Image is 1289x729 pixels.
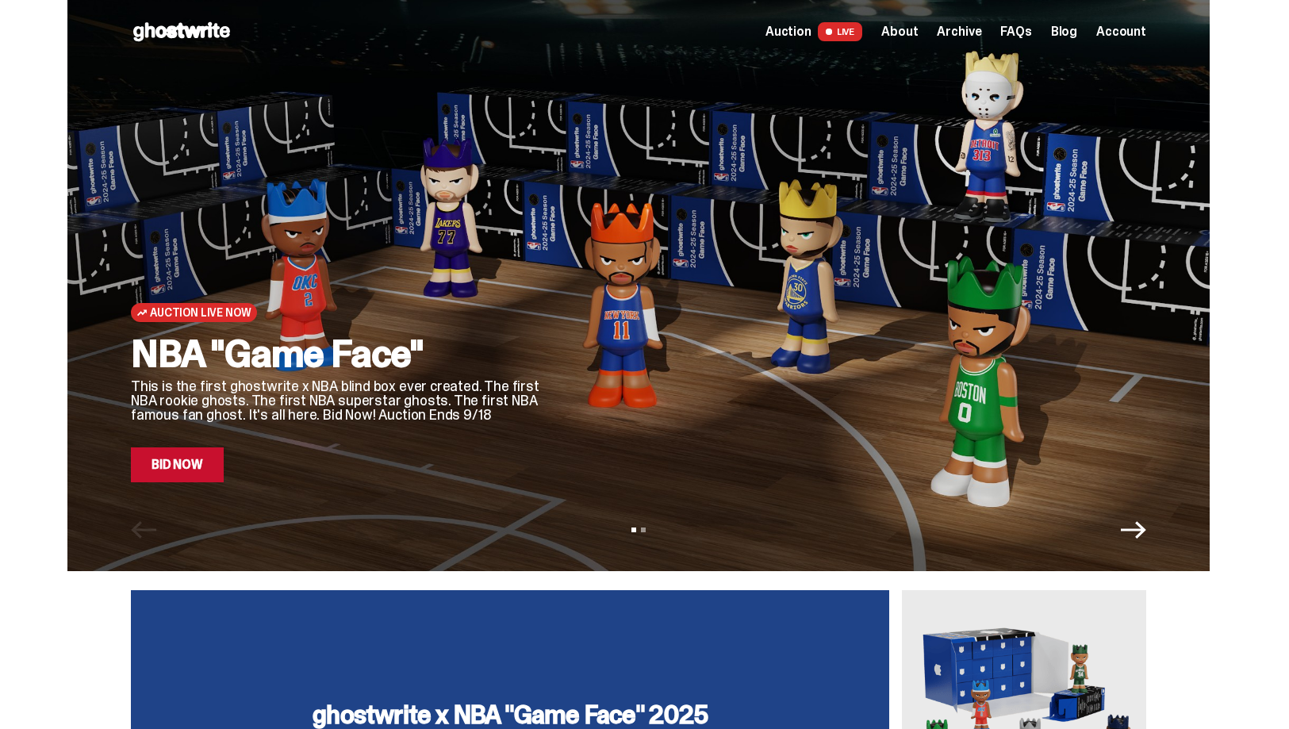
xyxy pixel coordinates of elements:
a: Auction LIVE [765,22,862,41]
a: Bid Now [131,447,224,482]
button: View slide 2 [641,528,646,532]
p: This is the first ghostwrite x NBA blind box ever created. The first NBA rookie ghosts. The first... [131,379,543,422]
a: About [881,25,918,38]
a: FAQs [1000,25,1031,38]
span: Auction Live Now [150,306,251,319]
a: Archive [937,25,981,38]
h2: NBA "Game Face" [131,335,543,373]
a: Account [1096,25,1146,38]
span: Auction [765,25,811,38]
button: Next [1121,517,1146,543]
h3: ghostwrite x NBA "Game Face" 2025 [313,702,708,727]
button: View slide 1 [631,528,636,532]
span: LIVE [818,22,863,41]
a: Blog [1051,25,1077,38]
